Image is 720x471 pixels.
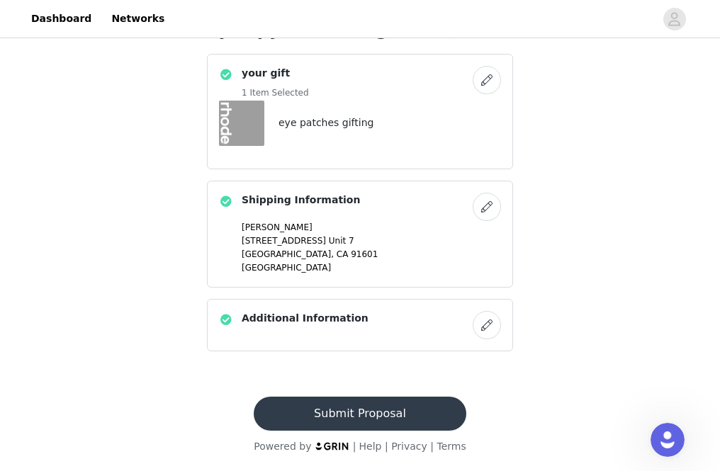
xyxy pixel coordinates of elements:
img: logo [315,441,350,450]
div: Shipping Information [207,181,513,288]
a: Privacy [391,441,427,452]
a: Help [359,441,382,452]
h4: your gift [242,66,309,81]
h4: eye patches gifting [279,115,373,130]
div: avatar [668,8,681,30]
span: CA [337,249,349,259]
iframe: Intercom live chat [651,423,685,457]
h4: Additional Information [242,311,369,326]
div: your gift [207,54,513,169]
a: Dashboard [23,3,100,35]
h5: 1 Item Selected [242,86,309,99]
button: Submit Proposal [254,397,466,431]
span: [GEOGRAPHIC_DATA], [242,249,334,259]
p: [STREET_ADDRESS] Unit 7 [242,234,501,247]
span: | [353,441,356,452]
p: [GEOGRAPHIC_DATA] [242,261,501,274]
h4: Shipping Information [242,193,360,208]
img: eye patches gifting [219,101,264,146]
p: [PERSON_NAME] [242,221,501,234]
div: Additional Information [207,299,513,351]
a: Terms [437,441,466,452]
span: | [430,441,434,452]
span: 91601 [351,249,378,259]
span: Powered by [254,441,311,452]
span: | [385,441,388,452]
a: Networks [103,3,173,35]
